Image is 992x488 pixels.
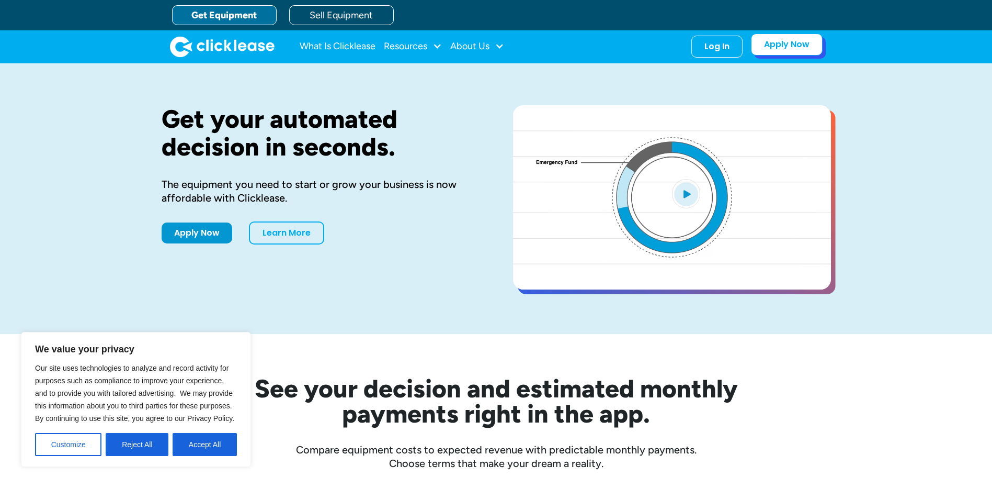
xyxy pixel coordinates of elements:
[300,36,375,57] a: What Is Clicklease
[672,179,700,208] img: Blue play button logo on a light blue circular background
[751,34,823,56] a: Apply Now
[106,433,168,456] button: Reject All
[35,364,234,423] span: Our site uses technologies to analyze and record activity for purposes such as compliance to impr...
[35,343,237,356] p: We value your privacy
[162,178,480,205] div: The equipment you need to start or grow your business is now affordable with Clicklease.
[384,36,442,57] div: Resources
[249,221,324,245] a: Learn More
[35,433,101,456] button: Customize
[162,443,831,470] div: Compare equipment costs to expected revenue with predictable monthly payments. Choose terms that ...
[450,36,504,57] div: About Us
[704,41,729,52] div: Log In
[172,5,277,25] a: Get Equipment
[513,105,831,290] a: open lightbox
[162,223,232,243] a: Apply Now
[170,36,275,57] a: home
[21,332,251,467] div: We value your privacy
[203,376,789,426] h2: See your decision and estimated monthly payments right in the app.
[162,105,480,161] h1: Get your automated decision in seconds.
[170,36,275,57] img: Clicklease logo
[289,5,394,25] a: Sell Equipment
[173,433,237,456] button: Accept All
